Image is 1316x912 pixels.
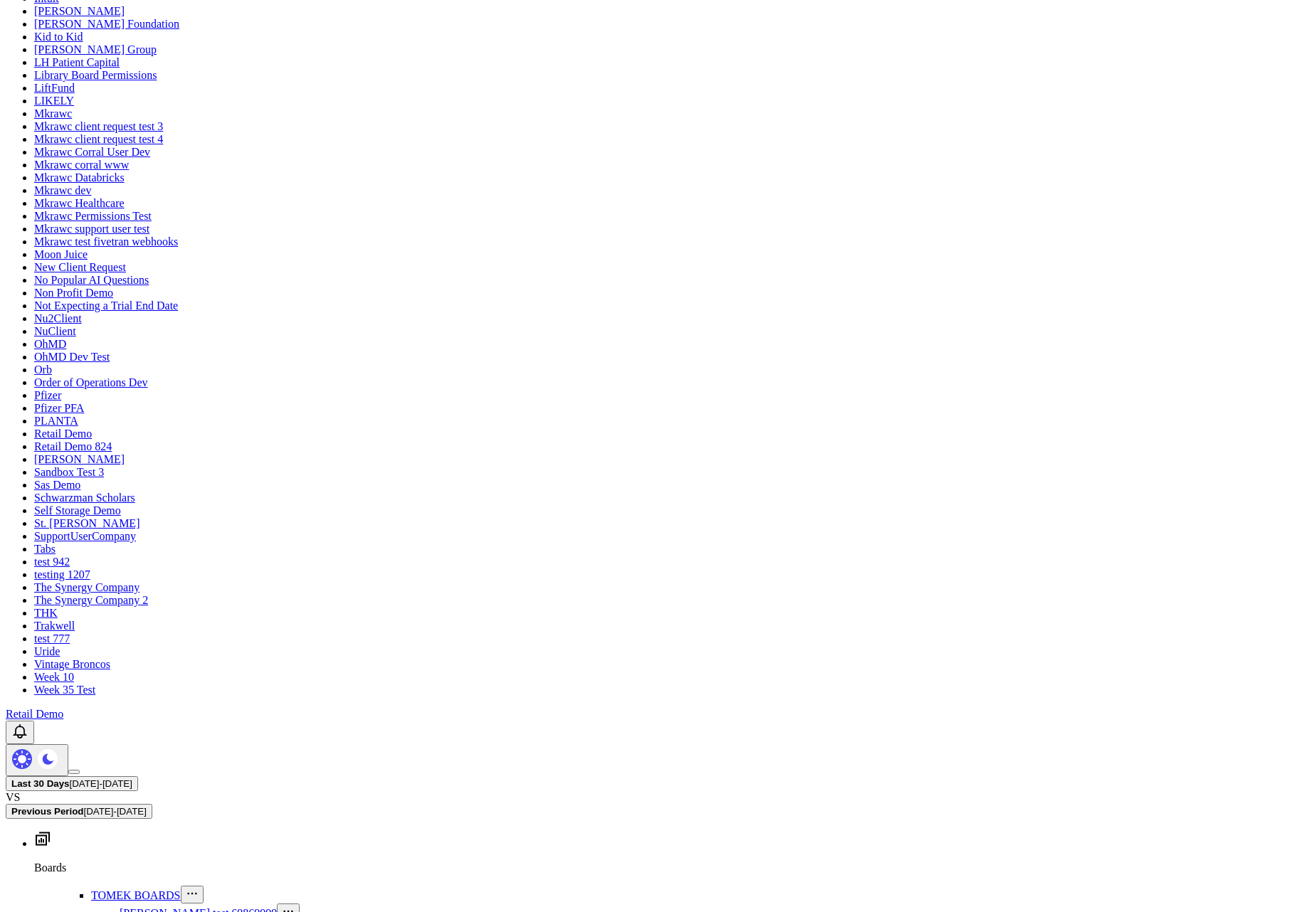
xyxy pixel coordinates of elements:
a: Order of Operations Dev [34,376,148,388]
a: The Synergy Company 2 [34,594,148,606]
a: Vintage Broncos [34,658,110,670]
a: Pfizer PFA [34,402,84,414]
a: [PERSON_NAME] Foundation [34,18,179,30]
a: Not Expecting a Trial End Date [34,299,178,312]
a: Week 10 [34,671,74,683]
a: St. [PERSON_NAME] [34,517,140,529]
a: Trakwell [34,620,75,632]
button: Previous Period[DATE]-[DATE] [6,804,152,819]
a: The Synergy Company [34,581,140,593]
a: Mkrawc Corral User Dev [34,146,150,158]
a: LIKELY [34,95,74,107]
a: OhMD [34,338,66,350]
a: SupportUserCompany [34,530,136,542]
a: TOMEK BOARDS [91,889,181,901]
p: Boards [34,861,1310,874]
a: Mkrawc Permissions Test [34,210,152,222]
a: Nu2Client [34,312,82,324]
a: PLANTA [34,415,78,427]
a: Week 35 Test [34,684,95,696]
a: Non Profit Demo [34,287,113,299]
span: [DATE] - [DATE] [70,778,132,789]
a: [PERSON_NAME] [34,453,125,465]
a: test 777 [34,632,70,645]
div: VS [6,791,1310,804]
a: Mkrawc dev [34,184,91,196]
a: Schwarzman Scholars [34,492,135,504]
button: Last 30 Days[DATE]-[DATE] [6,776,138,791]
a: Mkrawc Databricks [34,171,125,184]
a: New Client Request [34,261,126,273]
a: test 942 [34,556,70,568]
a: Mkrawc Healthcare [34,197,125,209]
a: Sas Demo [34,479,80,491]
a: Mkrawc client request test 3 [34,120,163,132]
a: Mkrawc corral www [34,159,129,171]
a: Kid to Kid [34,31,83,43]
a: Moon Juice [34,248,88,260]
a: Library Board Permissions [34,69,157,81]
a: OhMD Dev Test [34,351,110,363]
a: Tabs [34,543,56,555]
a: [PERSON_NAME] Group [34,43,157,55]
a: Retail Demo 824 [34,440,112,452]
a: Mkrawc client request test 4 [34,133,163,145]
a: No Popular AI Questions [34,274,149,286]
a: testing 1207 [34,568,90,580]
a: Mkrawc support user test [34,223,149,235]
a: [PERSON_NAME] [34,5,125,17]
span: [DATE] - [DATE] [83,806,146,817]
a: Retail Demo [34,428,92,440]
a: THK [34,607,58,619]
a: Pfizer [34,389,61,401]
b: Previous Period [11,806,83,817]
a: LH Patient Capital [34,56,120,68]
a: Self Storage Demo [34,504,121,516]
a: Mkrawc [34,107,72,120]
b: Last 30 Days [11,778,70,789]
a: Uride [34,645,60,657]
a: Sandbox Test 3 [34,466,104,478]
a: Mkrawc test fivetran webhooks [34,235,178,248]
a: NuClient [34,325,76,337]
a: Retail Demo [6,708,63,720]
a: Orb [34,364,52,376]
a: LiftFund [34,82,75,94]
